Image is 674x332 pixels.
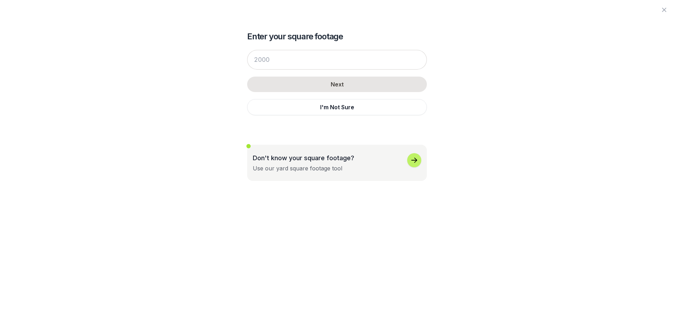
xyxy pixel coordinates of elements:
[247,31,427,42] h2: Enter your square footage
[253,164,342,172] div: Use our yard square footage tool
[253,153,354,163] p: Don't know your square footage?
[247,99,427,115] button: I'm Not Sure
[247,77,427,92] button: Next
[247,50,427,70] input: 2000
[247,145,427,181] button: Don't know your square footage?Use our yard square footage tool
